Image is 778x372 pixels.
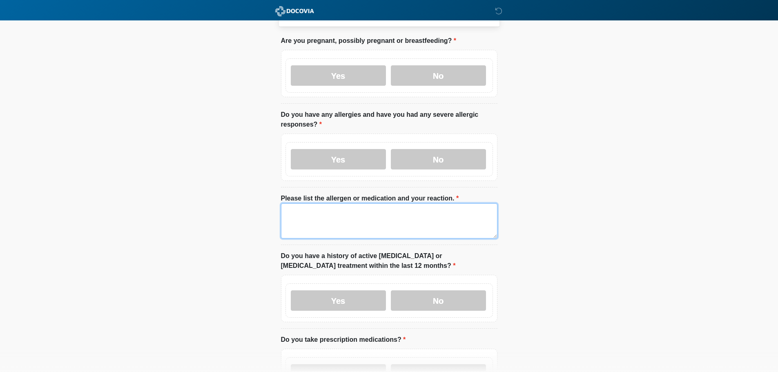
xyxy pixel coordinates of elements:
label: Do you have any allergies and have you had any severe allergic responses? [281,110,497,129]
label: Yes [291,149,386,169]
img: ABC Med Spa- GFEase Logo [273,6,317,16]
label: No [391,65,486,86]
label: Do you have a history of active [MEDICAL_DATA] or [MEDICAL_DATA] treatment within the last 12 mon... [281,251,497,271]
label: Please list the allergen or medication and your reaction. [281,194,459,203]
label: No [391,149,486,169]
label: Are you pregnant, possibly pregnant or breastfeeding? [281,36,456,46]
label: No [391,290,486,311]
label: Yes [291,65,386,86]
label: Do you take prescription medications? [281,335,406,345]
label: Yes [291,290,386,311]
